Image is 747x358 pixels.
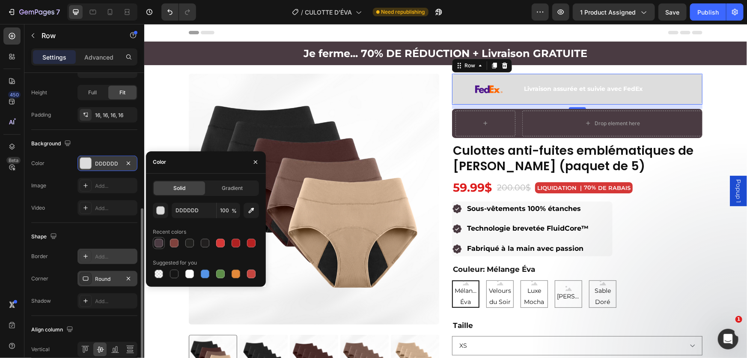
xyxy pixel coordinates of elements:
span: [PERSON_NAME] [411,267,437,278]
span: Save [666,9,680,16]
div: Color [153,158,166,166]
p: 7 [56,7,60,17]
div: Color [31,159,45,167]
div: Background [31,138,73,150]
div: Add... [95,182,135,190]
div: Vertical [31,346,50,353]
span: Fit [119,89,125,96]
div: Shape [31,231,59,243]
div: 59.99$ [308,155,348,172]
span: Luxe Mocha [377,262,403,283]
span: Full [88,89,97,96]
button: 1 product assigned [573,3,655,21]
span: Velours du Soir [342,262,369,283]
div: Beta [6,157,21,164]
legend: Taille [308,294,330,309]
div: 70% [439,159,452,168]
div: Corner [31,275,48,283]
button: Save [658,3,687,21]
div: Add... [95,253,135,261]
div: Publish [697,8,719,17]
span: Popup 1 [590,155,598,179]
div: Undo/Redo [161,3,196,21]
div: 450 [8,91,21,98]
div: DDDDDD [95,160,120,168]
button: 7 [3,3,64,21]
p: Settings [42,53,66,62]
input: Eg: FFFFFF [172,203,216,218]
div: Row [318,38,333,45]
div: Shadow [31,297,51,305]
div: Padding [31,111,51,119]
strong: Livraison assurée et suivie avec FedEx [380,61,498,69]
div: 200.00$ [352,157,387,171]
div: Suggested for you [153,259,197,267]
iframe: Design area [144,24,747,358]
div: LIQUIDATION | [392,159,439,169]
div: Recent colors [153,228,186,236]
span: / [301,8,304,17]
p: Fabriqué à la main avec passion [323,219,444,231]
span: 1 [735,316,742,323]
span: Gradient [222,184,243,192]
div: Image [31,182,46,190]
h1: Culottes anti-fuites emblématiques de [PERSON_NAME] (paquet de 5) [308,118,558,151]
span: Need republishing [381,8,425,16]
p: Row [42,30,114,41]
p: Advanced [84,53,113,62]
p: Sous-vêtements 100% étanches [323,179,444,191]
div: DE RABAIS [452,159,488,169]
div: Add... [95,205,135,212]
p: Technologie brevetée FluidCore™ [323,199,444,211]
div: Add... [95,298,135,305]
img: 0x0.png [326,57,361,73]
div: Drop element here [451,96,496,103]
div: Height [31,89,47,96]
span: Mélange Éva [309,262,334,283]
div: Border [31,253,48,260]
legend: Couleur: Mélange Éva [308,238,392,253]
span: CULOTTE D'ÉVA [305,8,352,17]
span: 1 product assigned [580,8,636,17]
div: 16, 16, 16, 16 [95,111,135,119]
span: Sable Doré [445,262,472,283]
span: % [232,207,237,215]
div: Align column [31,324,75,336]
div: Video [31,204,45,212]
button: Publish [690,3,726,21]
iframe: Intercom live chat [718,329,738,349]
div: Round [95,275,120,283]
span: Solid [173,184,185,192]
